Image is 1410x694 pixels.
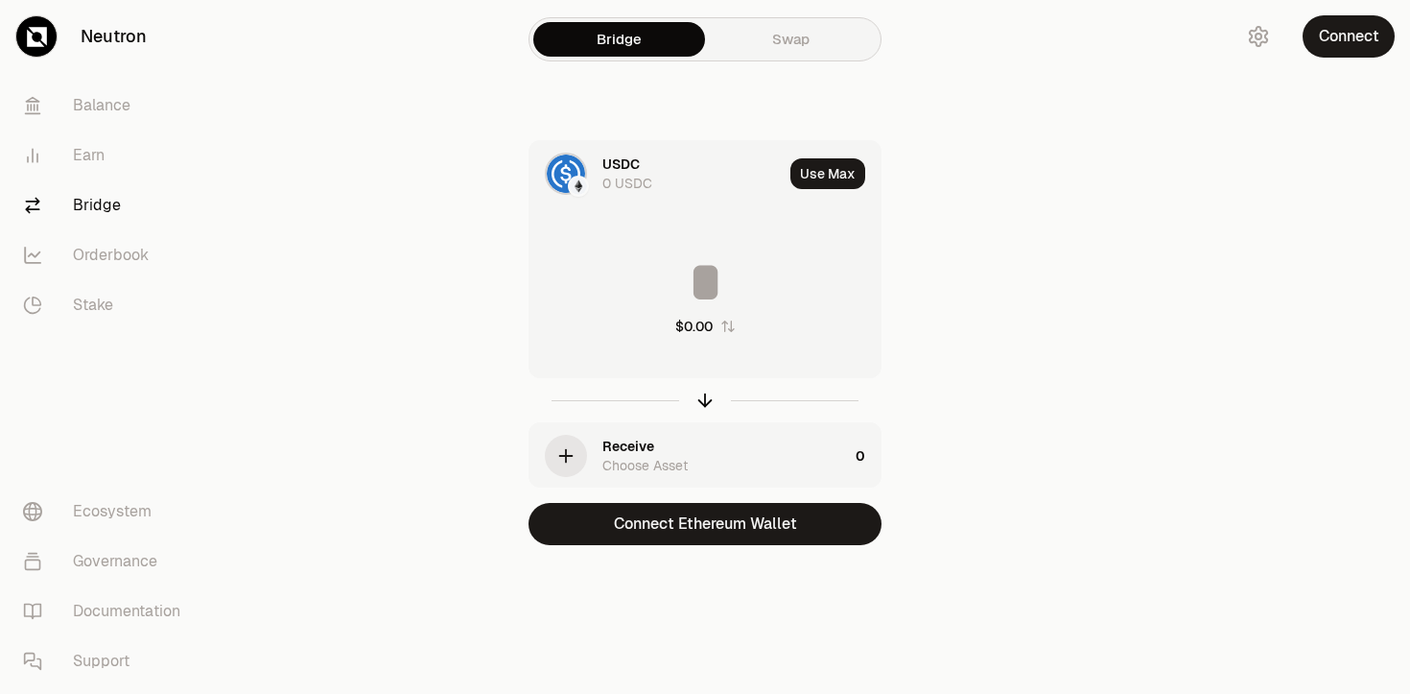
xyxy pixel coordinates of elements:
[8,586,207,636] a: Documentation
[856,423,881,489] div: 0
[675,317,713,336] div: $0.00
[602,174,652,193] div: 0 USDC
[533,22,705,57] a: Bridge
[675,317,736,336] button: $0.00
[8,280,207,330] a: Stake
[529,503,881,545] button: Connect Ethereum Wallet
[547,155,585,193] img: USDC Logo
[8,487,207,537] a: Ecosystem
[8,131,207,180] a: Earn
[8,180,207,230] a: Bridge
[602,456,688,475] div: Choose Asset
[570,178,587,195] img: Ethereum Logo
[8,636,207,686] a: Support
[529,141,783,206] div: USDC LogoEthereum LogoUSDC0 USDC
[602,155,640,174] div: USDC
[790,158,865,189] button: Use Max
[705,22,877,57] a: Swap
[8,81,207,131] a: Balance
[529,423,881,489] button: ReceiveChoose Asset0
[602,437,654,456] div: Receive
[8,537,207,586] a: Governance
[529,423,848,489] div: ReceiveChoose Asset
[1303,15,1395,58] button: Connect
[8,230,207,280] a: Orderbook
